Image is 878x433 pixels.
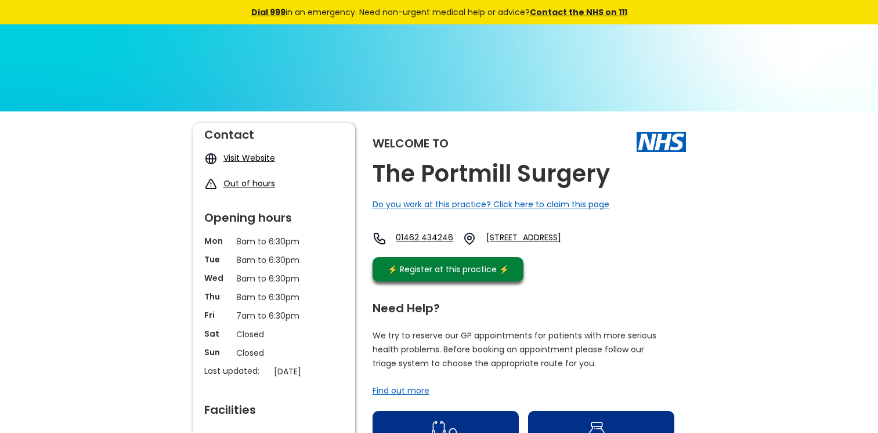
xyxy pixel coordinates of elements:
div: ⚡️ Register at this practice ⚡️ [382,263,515,276]
div: in an emergency. Need non-urgent medical help or advice? [172,6,706,19]
div: Facilities [204,398,344,416]
a: 01462 434246 [396,232,453,246]
p: 8am to 6:30pm [236,235,312,248]
p: 8am to 6:30pm [236,254,312,266]
p: 7am to 6:30pm [236,309,312,322]
p: Fri [204,309,230,321]
a: Do you work at this practice? Click here to claim this page [373,199,609,210]
a: Find out more [373,385,429,396]
img: telephone icon [373,232,386,246]
p: Wed [204,272,230,284]
p: We try to reserve our GP appointments for patients with more serious health problems. Before book... [373,329,657,370]
p: Closed [236,328,312,341]
p: Closed [236,347,312,359]
h2: The Portmill Surgery [373,161,610,187]
p: Mon [204,235,230,247]
p: Sat [204,328,230,340]
div: Opening hours [204,206,344,223]
p: 8am to 6:30pm [236,272,312,285]
a: Dial 999 [251,6,286,18]
p: Tue [204,254,230,265]
div: Need Help? [373,297,674,314]
p: 8am to 6:30pm [236,291,312,304]
p: [DATE] [274,365,349,378]
p: Last updated: [204,365,268,377]
a: Contact the NHS on 111 [530,6,627,18]
a: Out of hours [223,178,275,189]
img: globe icon [204,152,218,165]
a: [STREET_ADDRESS] [486,232,601,246]
div: Contact [204,123,344,140]
a: ⚡️ Register at this practice ⚡️ [373,257,523,282]
a: Visit Website [223,152,275,164]
div: Welcome to [373,138,449,149]
p: Thu [204,291,230,302]
p: Sun [204,347,230,358]
img: practice location icon [463,232,476,246]
img: exclamation icon [204,178,218,191]
img: The NHS logo [637,132,686,151]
